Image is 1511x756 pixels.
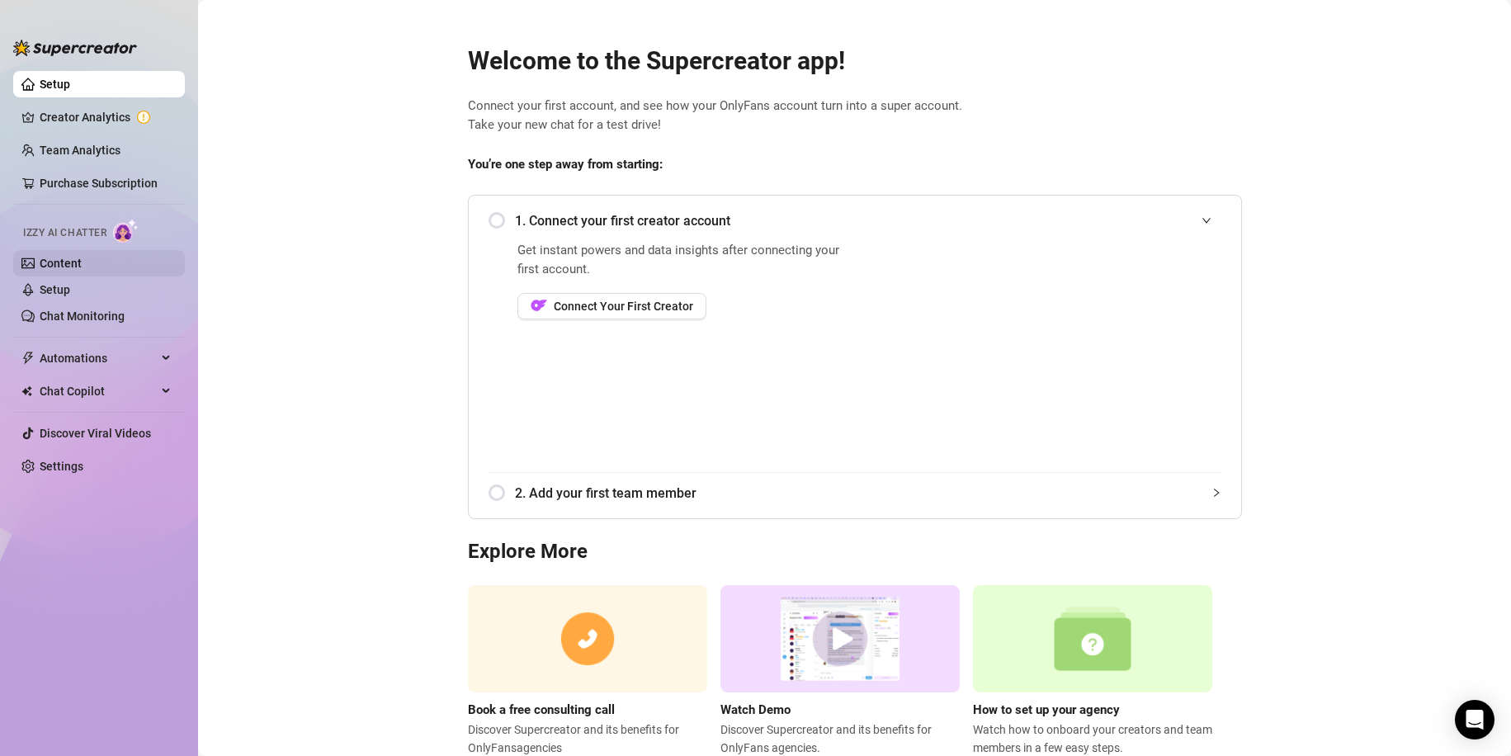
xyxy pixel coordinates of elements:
a: Team Analytics [40,144,120,157]
div: 2. Add your first team member [489,473,1221,513]
a: Purchase Subscription [40,170,172,196]
span: Chat Copilot [40,378,157,404]
span: collapsed [1211,488,1221,498]
span: Connect your first account, and see how your OnlyFans account turn into a super account. Take you... [468,97,1242,135]
span: Izzy AI Chatter [23,225,106,241]
div: Open Intercom Messenger [1455,700,1494,739]
span: 2. Add your first team member [515,483,1221,503]
span: 1. Connect your first creator account [515,210,1221,231]
a: Setup [40,78,70,91]
a: Content [40,257,82,270]
span: expanded [1202,215,1211,225]
span: thunderbolt [21,352,35,365]
div: 1. Connect your first creator account [489,201,1221,241]
span: Automations [40,345,157,371]
strong: How to set up your agency [973,702,1120,717]
span: Connect Your First Creator [554,300,693,313]
a: Chat Monitoring [40,309,125,323]
a: Discover Viral Videos [40,427,151,440]
strong: Book a free consulting call [468,702,615,717]
h2: Welcome to the Supercreator app! [468,45,1242,77]
a: OFConnect Your First Creator [517,293,850,319]
img: consulting call [468,585,707,693]
img: Chat Copilot [21,385,32,397]
button: OFConnect Your First Creator [517,293,706,319]
a: Creator Analytics exclamation-circle [40,104,172,130]
img: logo-BBDzfeDw.svg [13,40,137,56]
strong: You’re one step away from starting: [468,157,663,172]
h3: Explore More [468,539,1242,565]
a: Settings [40,460,83,473]
img: setup agency guide [973,585,1212,693]
img: supercreator demo [720,585,960,693]
a: Setup [40,283,70,296]
img: AI Chatter [113,219,139,243]
iframe: Add Creators [891,241,1221,452]
img: OF [531,297,547,314]
strong: Watch Demo [720,702,791,717]
span: Get instant powers and data insights after connecting your first account. [517,241,850,280]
